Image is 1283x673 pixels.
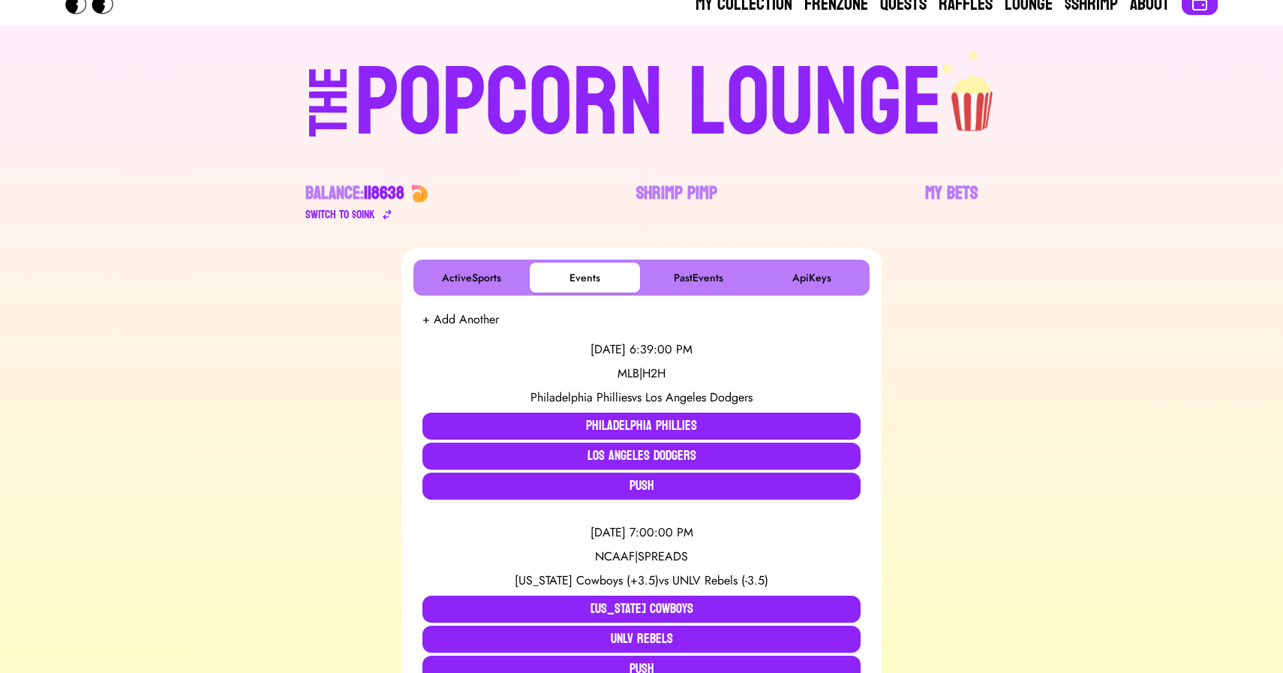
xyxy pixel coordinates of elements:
button: + Add Another [422,311,499,329]
button: Philadelphia Phillies [422,413,861,440]
button: ApiKeys [756,263,867,293]
div: Switch to $ OINK [305,206,375,224]
button: PastEvents [643,263,753,293]
div: vs [422,389,861,407]
button: [US_STATE] Cowboys [422,596,861,623]
div: [DATE] 7:00:00 PM [422,524,861,542]
span: [US_STATE] Cowboys (+3.5) [515,572,659,589]
img: 🍤 [410,185,428,203]
img: popcorn [942,50,1004,134]
span: Los Angeles Dodgers [645,389,753,406]
div: vs [422,572,861,590]
div: [DATE] 6:39:00 PM [422,341,861,359]
a: My Bets [925,182,978,224]
button: Events [530,263,640,293]
button: UNLV Rebels [422,626,861,653]
a: Shrimp Pimp [636,182,717,224]
span: Philadelphia Phillies [530,389,632,406]
div: MLB | H2H [422,365,861,383]
span: 118638 [364,177,404,209]
div: THE [302,67,356,167]
button: Los Angeles Dodgers [422,443,861,470]
button: ActiveSports [416,263,527,293]
button: Push [422,473,861,500]
span: UNLV Rebels (-3.5) [672,572,768,589]
div: NCAAF | SPREADS [422,548,861,566]
div: Balance: [305,182,404,206]
div: POPCORN LOUNGE [355,56,942,152]
a: THEPOPCORN LOUNGEpopcorn [179,50,1104,152]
